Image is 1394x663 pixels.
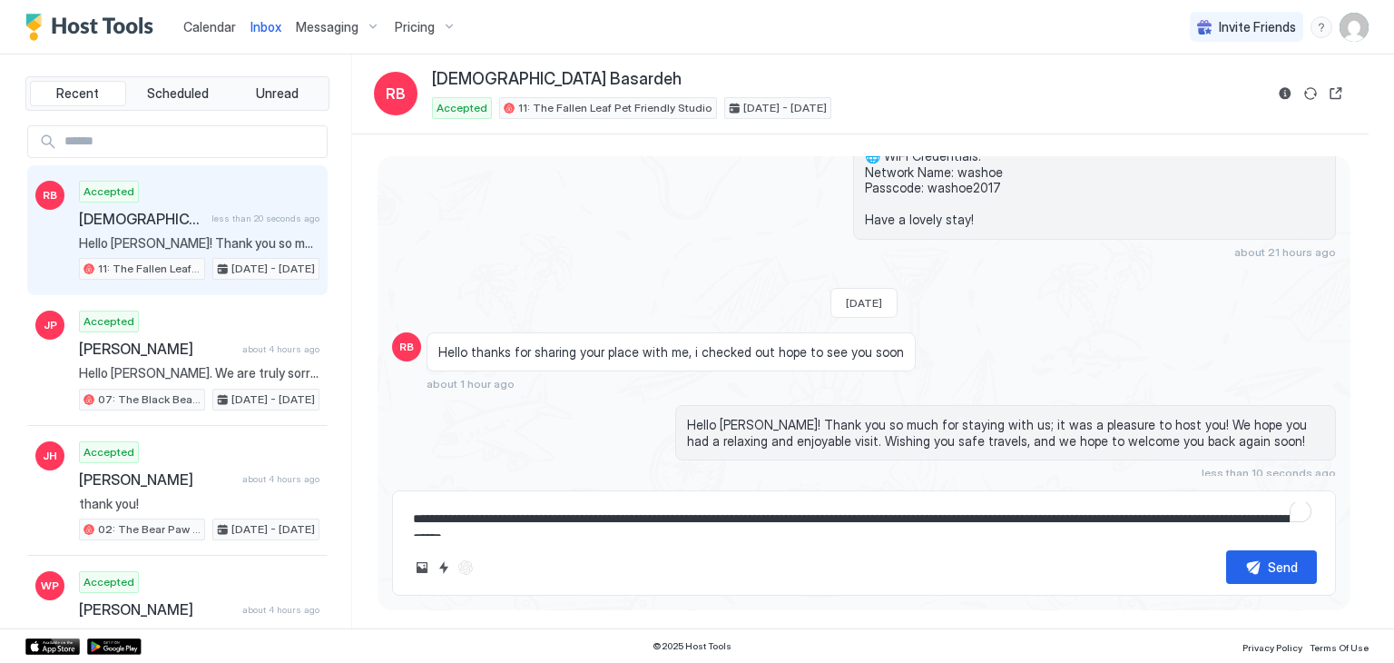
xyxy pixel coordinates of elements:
[743,100,827,116] span: [DATE] - [DATE]
[1340,13,1369,42] div: User profile
[211,213,319,224] span: less than 20 seconds ago
[1300,83,1321,104] button: Sync reservation
[83,444,134,460] span: Accepted
[399,339,414,355] span: RB
[79,470,235,489] span: [PERSON_NAME]
[256,85,299,102] span: Unread
[130,81,226,106] button: Scheduled
[79,235,319,252] span: Hello [PERSON_NAME]! Thank you so much for staying with us; it was a pleasure to host you! We hop...
[386,83,406,104] span: RB
[1234,245,1336,259] span: about 21 hours ago
[250,17,281,36] a: Inbox
[1226,550,1317,584] button: Send
[687,417,1324,449] span: Hello [PERSON_NAME]! Thank you so much for staying with us; it was a pleasure to host you! We hop...
[41,578,59,594] span: WP
[1242,642,1302,653] span: Privacy Policy
[433,557,455,579] button: Quick reply
[87,638,142,655] a: Google Play Store
[438,344,904,361] span: Hello thanks for sharing your place with me, i checked out hope to see you soon
[1202,466,1336,480] span: less than 10 seconds ago
[79,340,235,358] span: [PERSON_NAME]
[183,17,236,36] a: Calendar
[79,496,319,512] span: thank you!
[79,600,235,618] span: [PERSON_NAME]
[83,183,134,200] span: Accepted
[242,604,319,616] span: about 4 hours ago
[98,261,201,277] span: 11: The Fallen Leaf Pet Friendly Studio
[846,296,882,310] span: [DATE]
[231,261,315,277] span: [DATE] - [DATE]
[1310,642,1369,653] span: Terms Of Use
[57,126,327,157] input: Input Field
[518,100,712,116] span: 11: The Fallen Leaf Pet Friendly Studio
[183,19,236,35] span: Calendar
[43,448,57,464] span: JH
[79,210,204,228] span: [DEMOGRAPHIC_DATA] Basardeh
[242,473,319,485] span: about 4 hours ago
[56,85,99,102] span: Recent
[43,187,57,203] span: RB
[25,76,329,111] div: tab-group
[653,640,731,652] span: © 2025 Host Tools
[1311,16,1332,38] div: menu
[411,502,1317,536] textarea: To enrich screen reader interactions, please activate Accessibility in Grammarly extension settings
[1310,637,1369,656] a: Terms Of Use
[1268,558,1298,577] div: Send
[30,81,126,106] button: Recent
[437,100,487,116] span: Accepted
[427,377,515,391] span: about 1 hour ago
[231,391,315,408] span: [DATE] - [DATE]
[25,638,80,655] a: App Store
[44,317,57,333] span: JP
[395,19,435,35] span: Pricing
[1242,637,1302,656] a: Privacy Policy
[229,81,325,106] button: Unread
[1219,19,1296,35] span: Invite Friends
[432,69,682,90] span: [DEMOGRAPHIC_DATA] Basardeh
[1325,83,1347,104] button: Open reservation
[250,19,281,35] span: Inbox
[296,19,358,35] span: Messaging
[242,343,319,355] span: about 4 hours ago
[79,365,319,381] span: Hello [PERSON_NAME]. We are truly sorry for the experience you had upon arrival. This is absolute...
[79,626,319,642] span: Thank you so much for staying with us. We hope you've enjoyed your stay. Safe travels and hope to...
[25,14,162,41] a: Host Tools Logo
[231,521,315,538] span: [DATE] - [DATE]
[147,85,209,102] span: Scheduled
[1274,83,1296,104] button: Reservation information
[83,313,134,330] span: Accepted
[98,521,201,538] span: 02: The Bear Paw Pet Friendly King Studio
[98,391,201,408] span: 07: The Black Bear King Studio
[411,557,433,579] button: Upload image
[83,574,134,590] span: Accepted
